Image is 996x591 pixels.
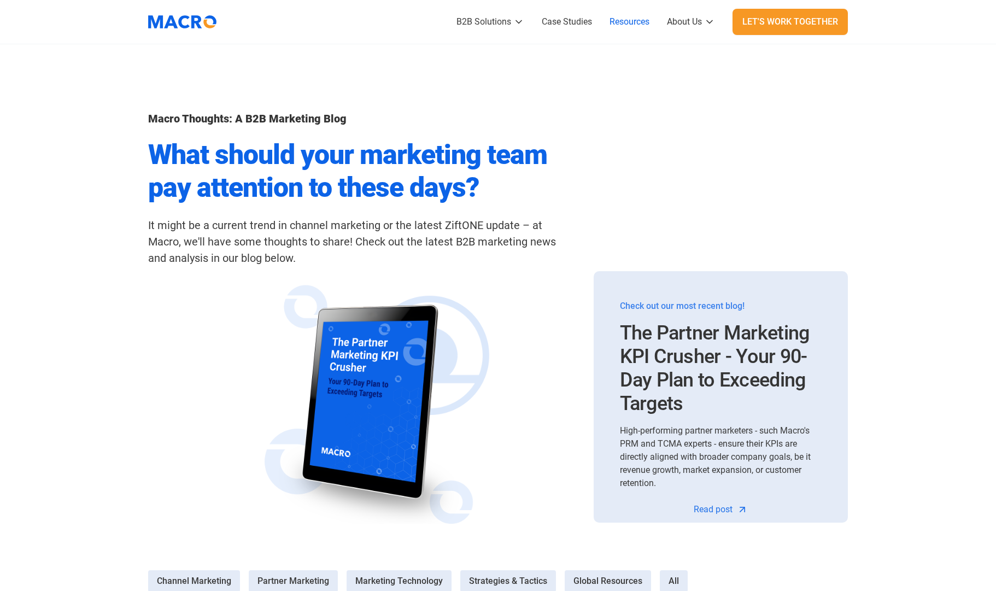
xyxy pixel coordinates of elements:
[469,575,547,588] span: Strategies & Tactics
[148,217,568,266] div: It might be a current trend in channel marketing or the latest ZiftONE update – at Macro, we'll h...
[620,289,822,416] a: Check out our most recent blog!The Partner Marketing KPI Crusher - Your 90-Day Plan to Exceeding ...
[669,575,679,588] span: All
[148,284,594,535] img: The Partner Marketing KPI Crusher - Your 90-Day Plan to Exceeding Targets
[257,575,329,588] span: Partner Marketing
[620,300,822,313] div: Check out our most recent blog!
[733,9,848,35] a: Let's Work Together
[148,138,568,204] h2: What should your marketing team pay attention to these days?
[667,15,702,28] div: About Us
[456,15,511,28] div: B2B Solutions
[355,575,443,588] span: Marketing Technology
[157,575,231,588] span: Channel Marketing
[143,8,222,36] img: Macromator Logo
[573,575,642,588] span: Global Resources
[620,321,822,416] h3: The Partner Marketing KPI Crusher - Your 90-Day Plan to Exceeding Targets
[620,424,822,490] div: High-performing partner marketers - such Macro's PRM and TCMA experts - ensure their KPIs are dir...
[742,15,838,28] div: Let's Work Together
[694,503,748,516] a: Read post
[148,112,568,125] h1: Macro Thoughts: A B2B Marketing Blog
[694,503,733,516] div: Read post
[148,8,225,36] a: home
